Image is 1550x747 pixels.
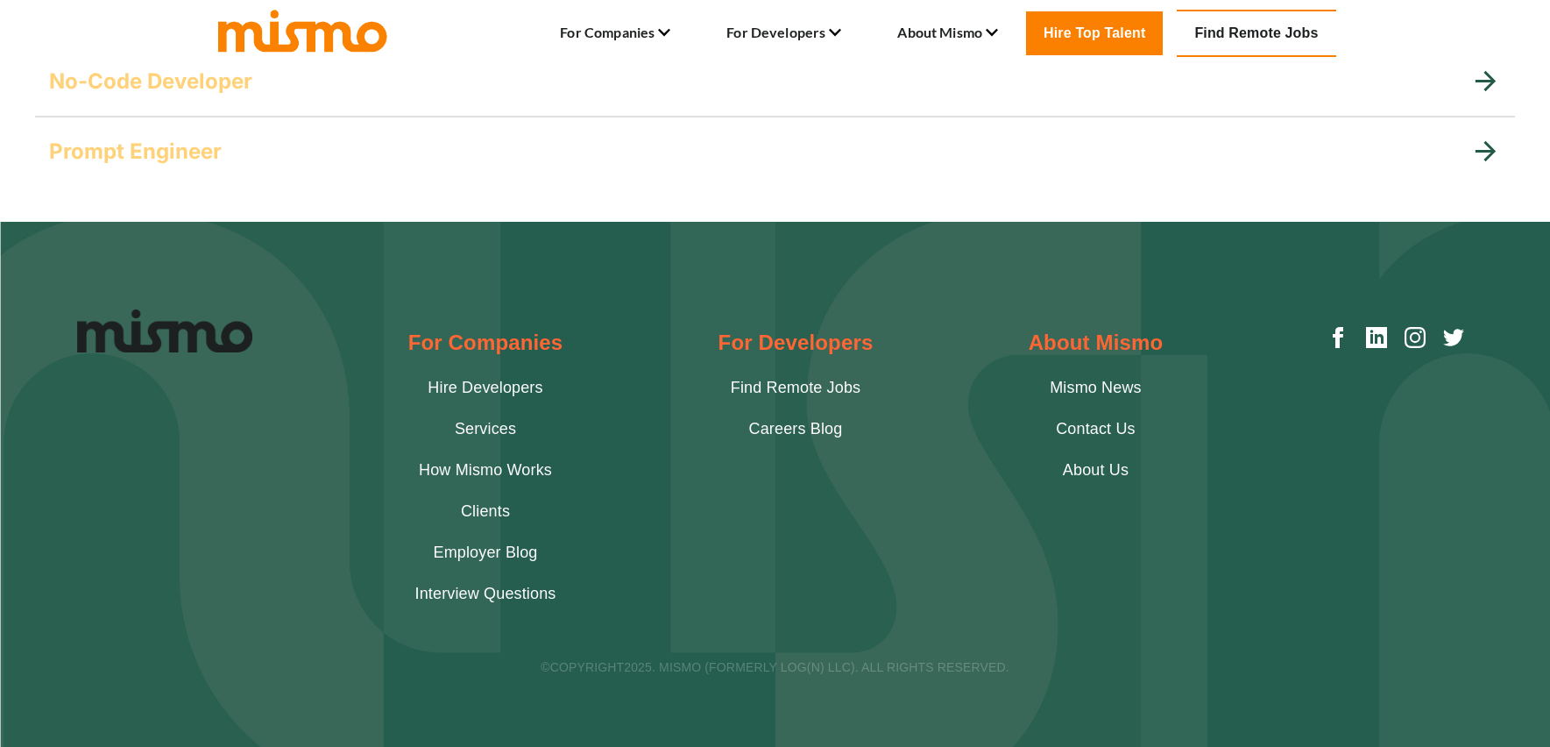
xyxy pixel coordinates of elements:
[731,376,860,400] a: Find Remote Jobs
[1029,327,1164,359] h2: About Mismo
[749,417,843,441] a: Careers Blog
[415,582,556,606] a: Interview Questions
[77,658,1472,677] p: ©COPYRIGHT 2025 . MISMO (FORMERLY LOG(N) LLC). ALL RIGHTS RESERVED.
[35,46,1515,117] div: No-Code Developer
[726,18,841,48] li: For Developers
[1177,10,1335,57] a: Find Remote Jobs
[215,6,390,53] img: logo
[1056,417,1136,441] a: Contact Us
[428,376,542,400] a: Hire Developers
[49,68,252,96] h5: No-Code Developer
[461,500,510,523] a: Clients
[434,541,538,565] a: Employer Blog
[1050,376,1142,400] a: Mismo News
[1026,11,1163,55] a: Hire Top Talent
[560,18,670,48] li: For Companies
[419,459,552,482] a: How Mismo Works
[718,327,874,359] h2: For Developers
[897,18,998,48] li: About Mismo
[455,417,516,441] a: Services
[49,138,222,166] h5: Prompt Engineer
[408,327,563,359] h2: For Companies
[35,117,1515,187] div: Prompt Engineer
[1063,459,1129,482] a: About Us
[77,309,252,352] img: Logo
